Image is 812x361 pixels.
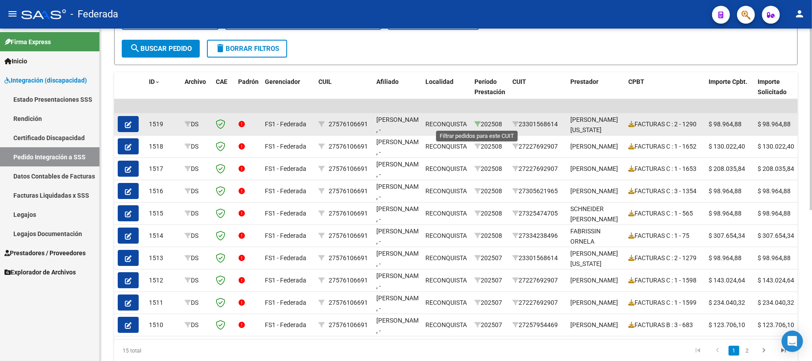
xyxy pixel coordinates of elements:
span: FS1 - Federada [265,321,306,328]
span: Inicio [4,56,27,66]
div: FACTURAS B : 3 - 683 [628,320,701,330]
li: page 2 [741,343,754,358]
span: $ 98.964,88 [758,254,791,261]
span: Localidad [425,78,453,85]
div: DS [185,231,209,241]
span: [PERSON_NAME] , - [376,317,424,334]
div: FACTURAS C : 2 - 1279 [628,253,701,263]
span: [PERSON_NAME] , - [376,250,424,267]
div: 1519 [149,119,177,129]
div: 27325474705 [512,208,563,219]
span: RECONQUISTA [425,187,467,195]
span: $ 143.024,64 [758,277,794,284]
div: 27576106691 [329,141,368,152]
div: 1517 [149,164,177,174]
datatable-header-cell: Localidad [422,72,471,112]
div: 1515 [149,208,177,219]
div: 23301568614 [512,253,563,263]
span: FS1 - Federada [265,143,306,150]
div: DS [185,208,209,219]
datatable-header-cell: Gerenciador [261,72,315,112]
div: 1512 [149,275,177,286]
datatable-header-cell: Archivo [181,72,212,112]
span: Integración (discapacidad) [4,75,87,85]
div: [PERSON_NAME] [570,275,618,286]
div: 202508 [474,186,505,196]
span: [PERSON_NAME] , - [376,295,424,312]
div: [PERSON_NAME] [570,141,618,152]
a: go to last page [775,346,792,356]
span: CUIT [512,78,526,85]
span: Período Prestación [474,78,505,95]
span: $ 98.964,88 [758,120,791,128]
div: 1511 [149,298,177,308]
div: 202508 [474,119,505,129]
span: [PERSON_NAME] , - [376,228,424,245]
div: [PERSON_NAME][US_STATE] [570,249,621,269]
span: [PERSON_NAME] , - [376,183,424,200]
div: FACTURAS C : 2 - 1290 [628,119,701,129]
span: FS1 - Federada [265,299,306,306]
span: Archivo [185,78,206,85]
div: FACTURAS C : 3 - 1354 [628,186,701,196]
span: CUIL [318,78,332,85]
span: $ 98.964,88 [709,187,742,195]
div: 27334238496 [512,231,563,241]
span: Firma Express [4,37,51,47]
span: $ 143.024,64 [709,277,745,284]
span: $ 123.706,10 [709,321,745,328]
div: 202508 [474,164,505,174]
datatable-header-cell: Importe Cpbt. [705,72,754,112]
span: - Federada [70,4,118,24]
a: go to previous page [709,346,726,356]
div: 1513 [149,253,177,263]
span: ID [149,78,155,85]
span: Padrón [238,78,259,85]
span: $ 208.035,84 [709,165,745,172]
span: FS1 - Federada [265,210,306,217]
span: FS1 - Federada [265,165,306,172]
span: Importe Solicitado [758,78,787,95]
span: FS1 - Federada [265,277,306,284]
span: $ 307.654,34 [709,232,745,239]
div: DS [185,186,209,196]
div: 1516 [149,186,177,196]
span: RECONQUISTA [425,277,467,284]
span: [PERSON_NAME] , - [376,138,424,156]
span: CAE [216,78,227,85]
div: 27576106691 [329,164,368,174]
span: FS1 - Federada [265,254,306,261]
datatable-header-cell: CUIL [315,72,373,112]
div: FACTURAS C : 1 - 1653 [628,164,701,174]
div: [PERSON_NAME][US_STATE] [570,115,621,135]
div: FABRISSIN ORNELA [570,226,621,247]
div: 202507 [474,298,505,308]
span: $ 98.964,88 [709,254,742,261]
mat-icon: person [794,8,805,19]
span: FS1 - Federada [265,232,306,239]
datatable-header-cell: Padrón [235,72,261,112]
div: [PERSON_NAME] [570,320,618,330]
button: Buscar Pedido [122,40,200,58]
div: DS [185,253,209,263]
span: $ 307.654,34 [758,232,794,239]
span: [PERSON_NAME] , - [376,272,424,290]
span: RECONQUISTA [425,143,467,150]
div: DS [185,320,209,330]
div: 27576106691 [329,208,368,219]
div: [PERSON_NAME] [570,186,618,196]
div: 27305621965 [512,186,563,196]
div: DS [185,164,209,174]
div: 27227692907 [512,164,563,174]
datatable-header-cell: ID [145,72,181,112]
a: go to next page [755,346,772,356]
span: RECONQUISTA [425,165,467,172]
div: 202507 [474,275,505,286]
div: 1518 [149,141,177,152]
div: 27227692907 [512,275,563,286]
div: 202508 [474,231,505,241]
datatable-header-cell: CPBT [625,72,705,112]
div: 27576106691 [329,231,368,241]
span: RECONQUISTA [425,321,467,328]
div: 202507 [474,253,505,263]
